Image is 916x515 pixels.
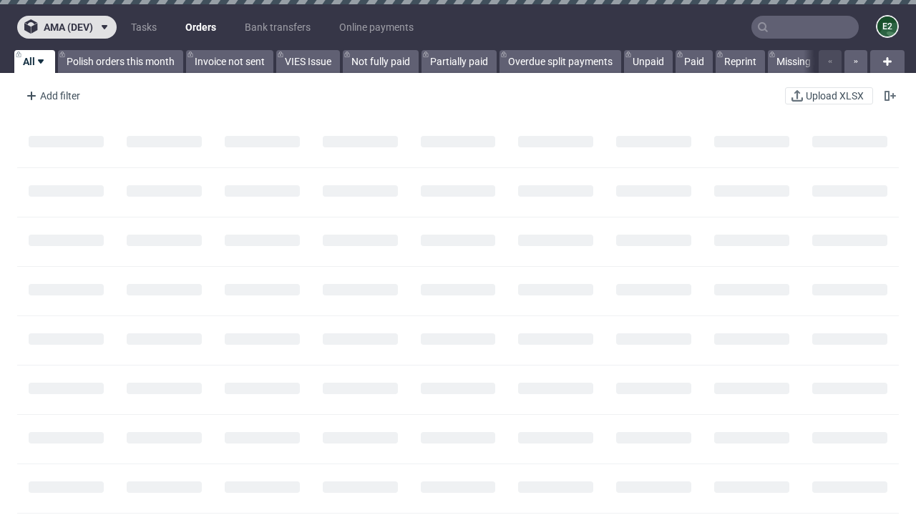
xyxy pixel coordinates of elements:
[186,50,273,73] a: Invoice not sent
[500,50,621,73] a: Overdue split payments
[20,84,83,107] div: Add filter
[785,87,873,104] button: Upload XLSX
[343,50,419,73] a: Not fully paid
[17,16,117,39] button: ama (dev)
[44,22,93,32] span: ama (dev)
[768,50,852,73] a: Missing invoice
[177,16,225,39] a: Orders
[331,16,422,39] a: Online payments
[236,16,319,39] a: Bank transfers
[877,16,897,36] figcaption: e2
[122,16,165,39] a: Tasks
[624,50,673,73] a: Unpaid
[58,50,183,73] a: Polish orders this month
[276,50,340,73] a: VIES Issue
[422,50,497,73] a: Partially paid
[676,50,713,73] a: Paid
[803,91,867,101] span: Upload XLSX
[716,50,765,73] a: Reprint
[14,50,55,73] a: All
